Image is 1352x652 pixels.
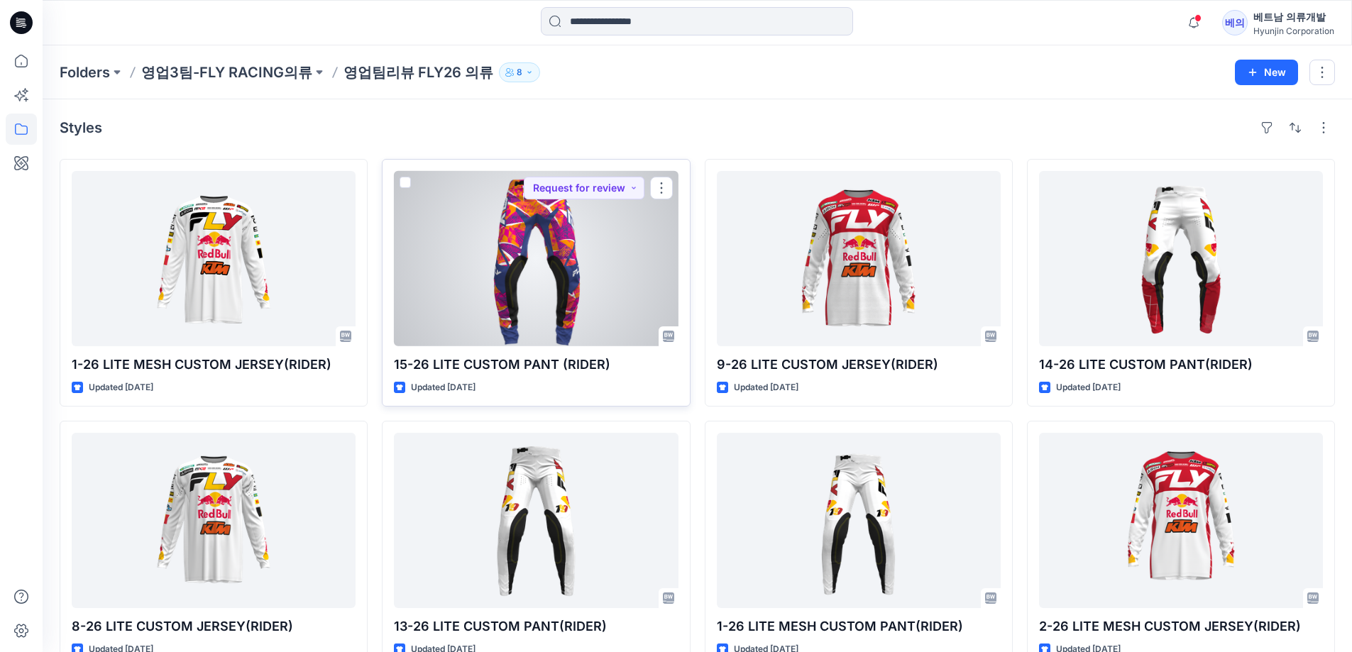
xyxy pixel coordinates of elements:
[394,433,678,608] a: 13-26 LITE CUSTOM PANT(RIDER)
[1253,9,1334,26] div: 베트남 의류개발
[517,65,522,80] p: 8
[1039,171,1323,346] a: 14-26 LITE CUSTOM PANT(RIDER)
[394,617,678,636] p: 13-26 LITE CUSTOM PANT(RIDER)
[141,62,312,82] a: 영업3팀-FLY RACING의류
[394,171,678,346] a: 15-26 LITE CUSTOM PANT (RIDER)
[89,380,153,395] p: Updated [DATE]
[717,355,1001,375] p: 9-26 LITE CUSTOM JERSEY(RIDER)
[72,355,356,375] p: 1-26 LITE MESH CUSTOM JERSEY(RIDER)
[717,617,1001,636] p: 1-26 LITE MESH CUSTOM PANT(RIDER)
[411,380,476,395] p: Updated [DATE]
[1056,380,1121,395] p: Updated [DATE]
[72,617,356,636] p: 8-26 LITE CUSTOM JERSEY(RIDER)
[717,433,1001,608] a: 1-26 LITE MESH CUSTOM PANT(RIDER)
[499,62,540,82] button: 8
[1039,355,1323,375] p: 14-26 LITE CUSTOM PANT(RIDER)
[734,380,798,395] p: Updated [DATE]
[344,62,493,82] p: 영업팀리뷰 FLY26 의류
[60,119,102,136] h4: Styles
[60,62,110,82] a: Folders
[717,171,1001,346] a: 9-26 LITE CUSTOM JERSEY(RIDER)
[72,433,356,608] a: 8-26 LITE CUSTOM JERSEY(RIDER)
[1222,10,1248,35] div: 베의
[1039,433,1323,608] a: 2-26 LITE MESH CUSTOM JERSEY(RIDER)
[1039,617,1323,636] p: 2-26 LITE MESH CUSTOM JERSEY(RIDER)
[394,355,678,375] p: 15-26 LITE CUSTOM PANT (RIDER)
[72,171,356,346] a: 1-26 LITE MESH CUSTOM JERSEY(RIDER)
[1253,26,1334,36] div: Hyunjin Corporation
[1235,60,1298,85] button: New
